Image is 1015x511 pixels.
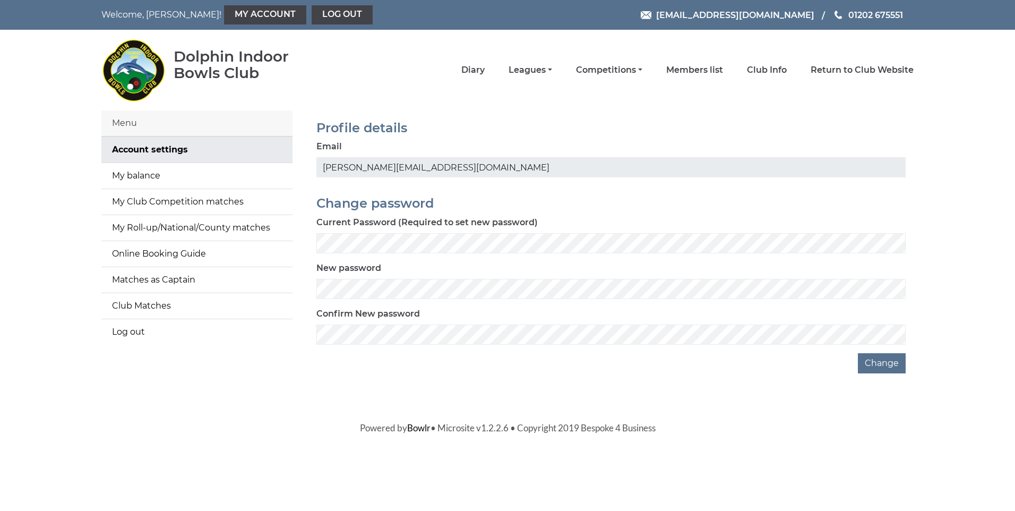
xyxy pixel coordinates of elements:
a: Competitions [576,64,642,76]
a: Club Info [747,64,787,76]
a: My Roll-up/National/County matches [101,215,293,241]
a: Email [EMAIL_ADDRESS][DOMAIN_NAME] [641,8,814,22]
h2: Change password [316,197,906,210]
label: Email [316,140,342,153]
span: Powered by • Microsite v1.2.2.6 • Copyright 2019 Bespoke 4 Business [360,422,656,433]
div: Dolphin Indoor Bowls Club [174,48,323,81]
img: Dolphin Indoor Bowls Club [101,33,165,107]
a: Phone us 01202 675551 [833,8,903,22]
span: [EMAIL_ADDRESS][DOMAIN_NAME] [656,10,814,20]
a: Online Booking Guide [101,241,293,267]
nav: Welcome, [PERSON_NAME]! [101,5,431,24]
a: My Club Competition matches [101,189,293,215]
a: My Account [224,5,306,24]
span: 01202 675551 [848,10,903,20]
img: Email [641,11,651,19]
img: Phone us [835,11,842,19]
label: Current Password (Required to set new password) [316,216,538,229]
label: Confirm New password [316,308,420,320]
a: My balance [101,163,293,189]
h2: Profile details [316,121,906,135]
div: Menu [101,110,293,137]
a: Leagues [509,64,552,76]
a: Matches as Captain [101,267,293,293]
a: Bowlr [407,422,431,433]
a: Log out [101,319,293,345]
button: Change [858,353,906,373]
a: Members list [666,64,723,76]
label: New password [316,262,381,275]
a: Account settings [101,137,293,163]
a: Return to Club Website [811,64,914,76]
a: Diary [461,64,485,76]
a: Log out [312,5,373,24]
a: Club Matches [101,293,293,319]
